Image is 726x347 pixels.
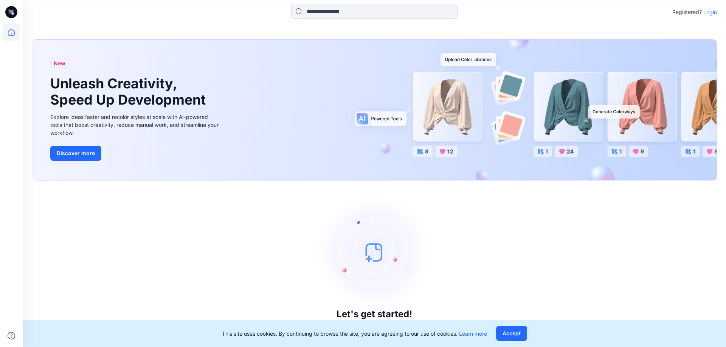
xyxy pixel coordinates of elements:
div: Explore ideas faster and recolor styles at scale with AI-powered tools that boost creativity, red... [50,113,220,137]
p: This site uses cookies. By continuing to browse the site, you are agreeing to our use of cookies. [222,330,487,338]
a: Learn more [459,330,487,337]
span: New [54,59,65,68]
button: Accept [496,326,527,341]
p: Registered? [672,8,702,17]
h1: Unleash Creativity, Speed Up Development [50,76,209,108]
img: empty-state-image.svg [318,196,431,309]
button: Discover more [50,146,101,161]
h3: Let's get started! [337,309,412,319]
p: Login [703,8,717,16]
a: Discover more [50,146,220,161]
